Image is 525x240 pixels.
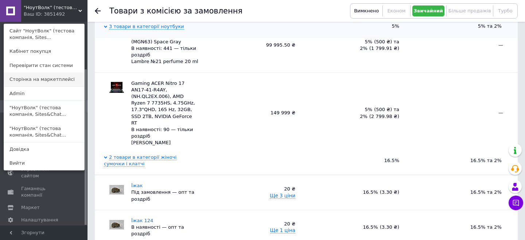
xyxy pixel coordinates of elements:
[21,204,40,211] span: Маркет
[109,185,124,194] img: Їжак
[414,110,503,116] span: —
[380,189,399,196] div: ( 3.30 ₴ )
[310,157,399,164] span: 16.5%
[4,156,84,170] a: Вийти
[354,8,379,13] span: Вимкнено
[104,154,176,167] a: 2 товари в категорії жіночі сумочки і клатчі
[4,72,84,86] a: Сторінка на маркетплейсі
[369,45,399,52] div: ( 1 799.91 ₴ )
[131,59,198,64] span: Lambre №21 perfume 20 ml
[131,140,171,145] span: [PERSON_NAME]
[4,24,84,44] a: Сайт "НоутВолк" (тестова компанія, Sites...
[470,158,503,163] span: 16.5% та 2%
[284,221,295,227] span: 20 ₴
[385,5,408,16] button: Економ
[21,217,58,223] span: Налаштування
[374,39,392,45] div: ( 500 ₴ )
[4,122,84,142] a: "НоутВолк" (тестова компанія, Sites&Chat...
[95,8,101,14] div: Повернутися назад
[470,189,503,195] span: 16.5% та 2%
[4,142,84,156] a: Довідка
[509,196,523,210] button: Чат з покупцем
[109,80,124,95] img: Gaming ACER Nitro 17 AN17-41-R4AY, (NH.QL2EX.006), AMD Ryzen 7 7735HS, 4.75GHz, 17.3"QHD, 165 Hz,...
[478,23,503,29] span: 5% та 2%
[131,218,153,223] a: Їжак 124
[109,220,124,229] img: Їжак 124
[21,166,67,179] span: Управління сайтом
[495,5,516,16] button: Турбо
[131,189,199,202] div: Під замовлення — опт та роздріб
[21,185,67,198] span: Гаманець компанії
[270,193,295,199] button: Ще 3 ціни
[498,8,513,13] span: Турбо
[109,24,184,29] a: 3 товари в категорії ноутбуки
[131,80,199,146] div: Gaming ACER Nitro 17 AN17-41-R4AY, (NH.QL2EX.006), AMD Ryzen 7 7735HS, 4.75GHz, 17.3"QHD, 165 Hz,...
[414,8,443,13] span: Звичайний
[109,7,242,15] div: Товари з комісією за замовлення
[270,228,295,233] button: Ще 1 ціна
[412,5,444,16] button: Звичайний
[448,8,491,13] span: Більше продажів
[24,4,78,11] span: "НоутВолк" (тестова компанія, Sites&Chat)
[4,87,84,101] a: Admin
[4,59,84,72] a: Перевірити стан системи
[4,44,84,58] a: Кабінет покупця
[131,183,143,188] a: Їжак
[4,101,84,121] a: "НоутВолк" (тестова компанія, Sites&Chat...
[360,39,399,51] span: 5% та 2%
[374,106,392,113] div: ( 500 ₴ )
[131,224,199,237] div: В наявності — опт та роздріб
[380,224,399,231] div: ( 3.30 ₴ )
[284,186,295,192] span: 20 ₴
[266,42,295,48] span: 99 995.50 ₴
[271,110,295,115] span: 149 999 ₴
[131,45,199,58] div: В наявності: 441 — тільки роздріб
[131,25,199,65] div: Ноутбук Apple MacBook Air 13" M1 8/256GB 2020 (MGN63) Space Gray
[363,224,399,230] span: 16.5%
[360,107,399,119] span: 5% та 2%
[369,113,399,120] div: ( 2 799.98 ₴ )
[387,8,405,13] span: Економ
[448,5,491,16] button: Більше продажів
[310,23,399,29] span: 5%
[470,224,503,230] span: 16.5% та 2%
[414,42,503,48] span: —
[131,126,199,139] div: В наявності: 90 — тільки роздріб
[24,11,54,17] div: Ваш ID: 3851492
[352,5,381,16] button: Вимкнено
[363,189,399,195] span: 16.5%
